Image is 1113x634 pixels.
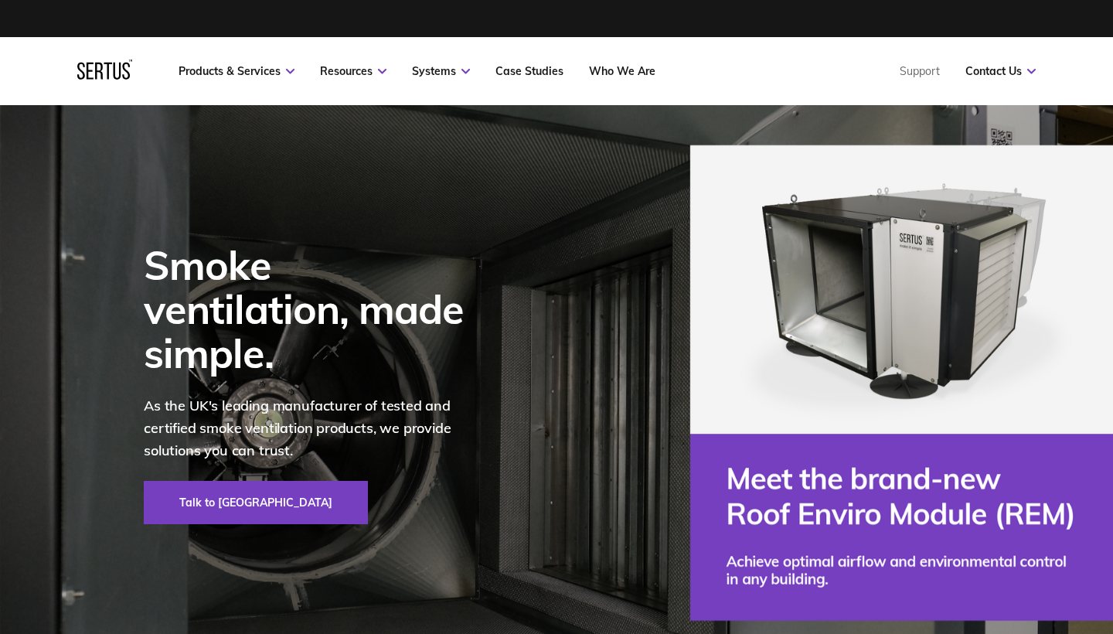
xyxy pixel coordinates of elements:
a: Resources [320,64,386,78]
a: Talk to [GEOGRAPHIC_DATA] [144,481,368,524]
div: Smoke ventilation, made simple. [144,243,484,376]
a: Support [900,64,940,78]
a: Case Studies [495,64,563,78]
a: Products & Services [179,64,294,78]
a: Contact Us [965,64,1036,78]
a: Who We Are [589,64,655,78]
p: As the UK's leading manufacturer of tested and certified smoke ventilation products, we provide s... [144,395,484,462]
a: Systems [412,64,470,78]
